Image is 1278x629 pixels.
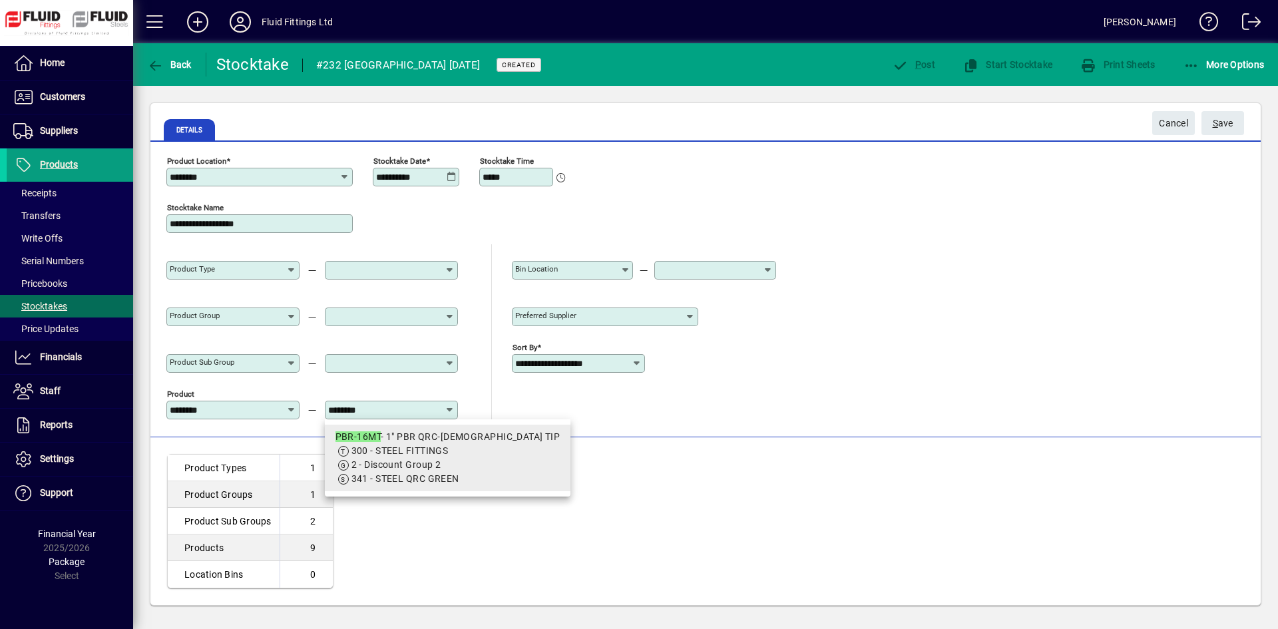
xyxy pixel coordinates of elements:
span: Details [164,119,215,140]
div: Stocktake [216,54,289,75]
span: Home [40,57,65,68]
mat-label: Product [167,389,194,399]
span: Staff [40,385,61,396]
span: Start Stocktake [963,59,1052,70]
a: Write Offs [7,227,133,250]
mat-label: Product Sub group [170,357,234,367]
span: Financial Year [38,528,96,539]
mat-label: Stocktake Name [167,203,224,212]
a: Price Updates [7,317,133,340]
span: 300 - STEEL FITTINGS [351,445,449,456]
td: 1 [280,481,333,508]
span: Transfers [13,210,61,221]
mat-label: Product Location [167,156,226,166]
mat-label: Sort By [513,343,537,352]
span: More Options [1183,59,1265,70]
span: Price Updates [13,323,79,334]
div: #232 [GEOGRAPHIC_DATA] [DATE] [316,55,480,76]
td: Products [168,534,280,561]
mat-label: Stocktake Time [480,156,534,166]
a: Support [7,477,133,510]
a: Financials [7,341,133,374]
span: Customers [40,91,85,102]
td: 1 [280,455,333,481]
span: Products [40,159,78,170]
button: Cancel [1152,111,1195,135]
td: 0 [280,561,333,588]
span: S [1213,118,1218,128]
span: 2 - Discount Group 2 [351,459,441,470]
span: Serial Numbers [13,256,84,266]
mat-label: Preferred Supplier [515,311,576,320]
td: Product Types [168,455,280,481]
mat-label: Bin Location [515,264,558,274]
em: PBR-16MT [335,431,381,442]
div: - 1" PBR QRC-[DEMOGRAPHIC_DATA] TIP [335,430,560,444]
mat-label: Product Group [170,311,220,320]
button: Start Stocktake [960,53,1056,77]
span: Created [502,61,536,69]
span: Back [147,59,192,70]
a: Pricebooks [7,272,133,295]
button: Back [144,53,195,77]
span: ave [1213,112,1233,134]
span: Support [40,487,73,498]
a: Transfers [7,204,133,227]
span: Stocktakes [13,301,67,312]
a: Customers [7,81,133,114]
td: 2 [280,508,333,534]
span: Reports [40,419,73,430]
span: Cancel [1159,112,1188,134]
span: Write Offs [13,233,63,244]
td: 9 [280,534,333,561]
td: Product Sub Groups [168,508,280,534]
span: Financials [40,351,82,362]
mat-label: Product Type [170,264,215,274]
a: Stocktakes [7,295,133,317]
div: [PERSON_NAME] [1104,11,1176,33]
span: Suppliers [40,125,78,136]
a: Suppliers [7,114,133,148]
td: Location Bins [168,561,280,588]
mat-option: PBR-16MT - 1" PBR QRC-MALE TIP [325,425,571,491]
a: Knowledge Base [1189,3,1219,46]
app-page-header-button: Back [133,53,206,77]
a: Settings [7,443,133,476]
a: Home [7,47,133,80]
span: Pricebooks [13,278,67,289]
mat-label: Stocktake Date [373,156,426,166]
a: Reports [7,409,133,442]
button: Profile [219,10,262,34]
span: Settings [40,453,74,464]
button: Save [1201,111,1244,135]
button: More Options [1180,53,1268,77]
td: Product Groups [168,481,280,508]
button: Add [176,10,219,34]
span: Package [49,556,85,567]
span: Receipts [13,188,57,198]
a: Serial Numbers [7,250,133,272]
div: Fluid Fittings Ltd [262,11,333,33]
span: 341 - STEEL QRC GREEN [351,473,459,484]
a: Staff [7,375,133,408]
a: Receipts [7,182,133,204]
a: Logout [1232,3,1261,46]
